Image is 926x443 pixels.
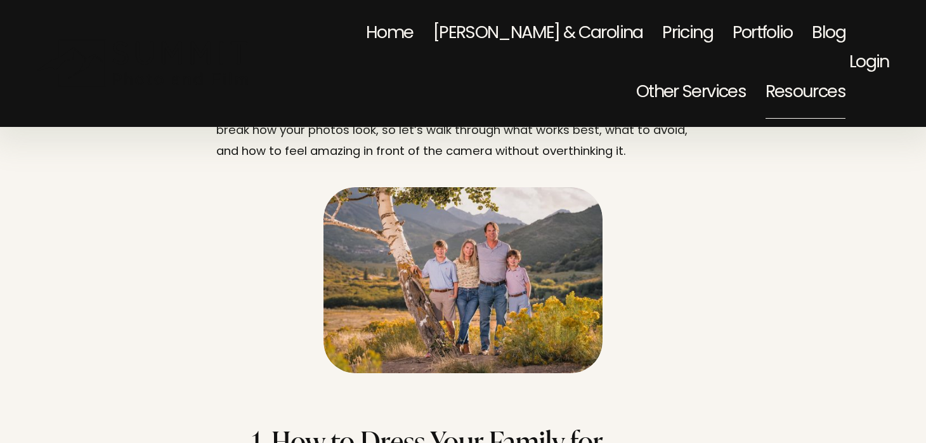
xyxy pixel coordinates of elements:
a: Blog [812,4,845,63]
a: Home [366,4,413,63]
a: Pricing [662,4,713,63]
a: [PERSON_NAME] & Carolina [433,4,643,63]
span: Other Services [636,65,746,121]
a: Portfolio [733,4,793,63]
p: Now, the big question: what should your family ? Outfits can totally make or break how your photo... [216,98,710,162]
img: Summit Photo and Film [37,39,256,88]
span: Resources [766,65,845,121]
a: folder dropdown [636,63,746,122]
a: folder dropdown [766,63,845,122]
a: Login [849,36,889,91]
